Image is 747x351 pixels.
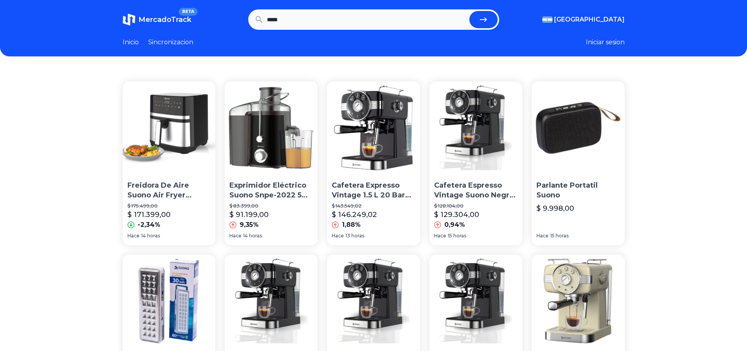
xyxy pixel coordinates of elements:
[229,203,313,209] p: $ 83.399,00
[434,203,518,209] p: $ 128.104,00
[127,181,211,200] p: Freidora De Aire Suono Air Fryer Digital 1800w 8 Litros Color Plateado
[444,220,465,230] p: 0,94%
[536,181,620,200] p: Parlante Portatil Suono
[342,220,361,230] p: 1,88%
[542,15,625,24] button: [GEOGRAPHIC_DATA]
[127,203,211,209] p: $ 175.499,00
[434,181,518,200] p: Cafetera Espresso Vintage Suono Negro Espumador
[429,255,522,347] img: Cafetera Espresso Vintage Suono Negro Espumador
[243,233,262,239] span: 14 horas
[327,255,420,347] img: Cafetera Espresso Vintage Suono Negro Espumador
[429,81,522,174] img: Cafetera Espresso Vintage Suono Negro Espumador
[148,38,193,47] a: Sincronizacion
[229,181,313,200] p: Exprimidor Eléctrico Suono Snpe-2022 500 W 750 Ml 220v
[141,233,160,239] span: 14 horas
[332,209,377,220] p: $ 146.249,02
[123,81,216,245] a: Freidora De Aire Suono Air Fryer Digital 1800w 8 Litros Color PlateadoFreidora De Aire Suono Air ...
[429,81,522,245] a: Cafetera Espresso Vintage Suono Negro EspumadorCafetera Espresso Vintage Suono Negro Espumador$ 1...
[229,209,269,220] p: $ 91.199,00
[123,13,191,26] a: MercadoTrackBETA
[225,255,318,347] img: Cafetera Espresso Vintage Suono Negro Espumador
[542,16,553,23] img: Argentina
[138,220,160,230] p: -2,34%
[536,203,574,214] p: $ 9.998,00
[550,233,569,239] span: 15 horas
[332,181,415,200] p: Cafetera Expresso Vintage 1.5 L 20 Bar Vaporizador Suono C
[434,209,479,220] p: $ 129.304,00
[532,81,625,174] img: Parlante Portatil Suono
[225,81,318,174] img: Exprimidor Eléctrico Suono Snpe-2022 500 W 750 Ml 220v
[327,81,420,174] img: Cafetera Expresso Vintage 1.5 L 20 Bar Vaporizador Suono C
[123,81,216,174] img: Freidora De Aire Suono Air Fryer Digital 1800w 8 Litros Color Plateado
[586,38,625,47] button: Iniciar sesion
[532,81,625,245] a: Parlante Portatil Suono Parlante Portatil Suono$ 9.998,00Hace15 horas
[240,220,259,230] p: 9,35%
[448,233,466,239] span: 15 horas
[554,15,625,24] span: [GEOGRAPHIC_DATA]
[229,233,242,239] span: Hace
[332,233,344,239] span: Hace
[332,203,415,209] p: $ 143.549,02
[127,209,171,220] p: $ 171.399,00
[434,233,446,239] span: Hace
[327,81,420,245] a: Cafetera Expresso Vintage 1.5 L 20 Bar Vaporizador Suono CCafetera Expresso Vintage 1.5 L 20 Bar ...
[225,81,318,245] a: Exprimidor Eléctrico Suono Snpe-2022 500 W 750 Ml 220vExprimidor Eléctrico Suono Snpe-2022 500 W ...
[536,233,549,239] span: Hace
[123,13,135,26] img: MercadoTrack
[179,8,197,16] span: BETA
[532,255,625,347] img: Cafetera Vintage Expresso Crema 1.5 L Vaporizador Suono C
[123,38,139,47] a: Inicio
[127,233,140,239] span: Hace
[123,255,216,347] img: Luz De Emergencia Suono
[345,233,364,239] span: 13 horas
[138,15,191,24] span: MercadoTrack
